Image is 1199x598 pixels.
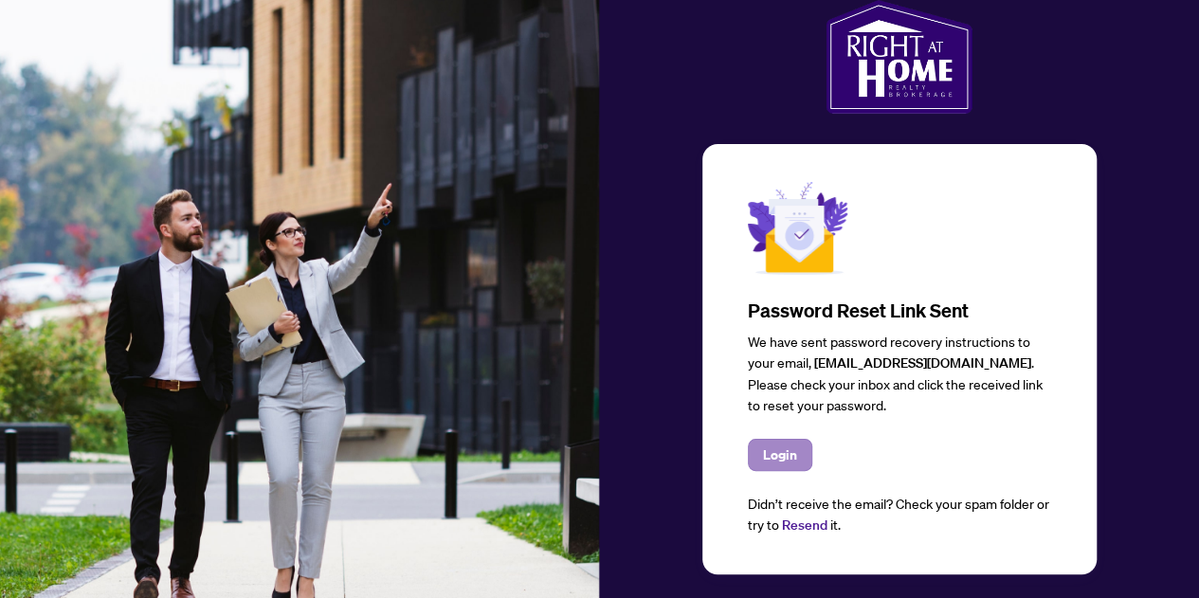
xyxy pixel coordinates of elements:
[748,298,1051,324] h3: Password Reset Link sent
[748,439,812,471] button: Login
[814,354,1031,371] span: [EMAIL_ADDRESS][DOMAIN_NAME]
[763,440,797,470] span: Login
[748,494,1051,536] div: Didn’t receive the email? Check your spam folder or try to it.
[748,332,1051,416] div: We have sent password recovery instructions to your email, . Please check your inbox and click th...
[782,516,827,536] button: Resend
[748,182,847,275] img: Mail Sent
